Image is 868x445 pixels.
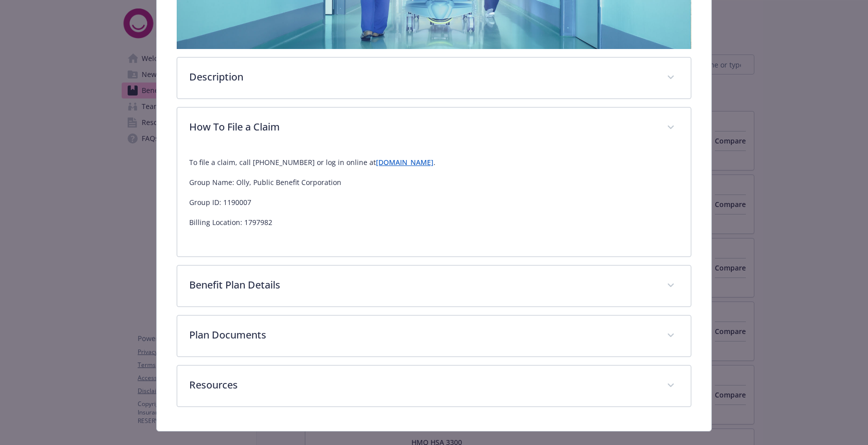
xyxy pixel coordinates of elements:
p: Group Name: Olly, Public Benefit Corporation [189,176,679,188]
p: Group ID: 1190007 [189,196,679,208]
a: [DOMAIN_NAME] [376,157,433,167]
p: Description [189,69,655,84]
div: How To File a Claim [177,107,691,148]
div: Resources [177,365,691,406]
div: Description [177,57,691,98]
div: Benefit Plan Details [177,265,691,306]
p: Plan Documents [189,327,655,342]
p: To file a claim, call [PHONE_NUMBER] or log in online at . [189,156,679,168]
div: Plan Documents [177,315,691,356]
p: How To File a Claim [189,119,655,134]
p: Benefit Plan Details [189,277,655,292]
div: How To File a Claim [177,148,691,256]
p: Resources [189,377,655,392]
p: Billing Location: 1797982 [189,216,679,228]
